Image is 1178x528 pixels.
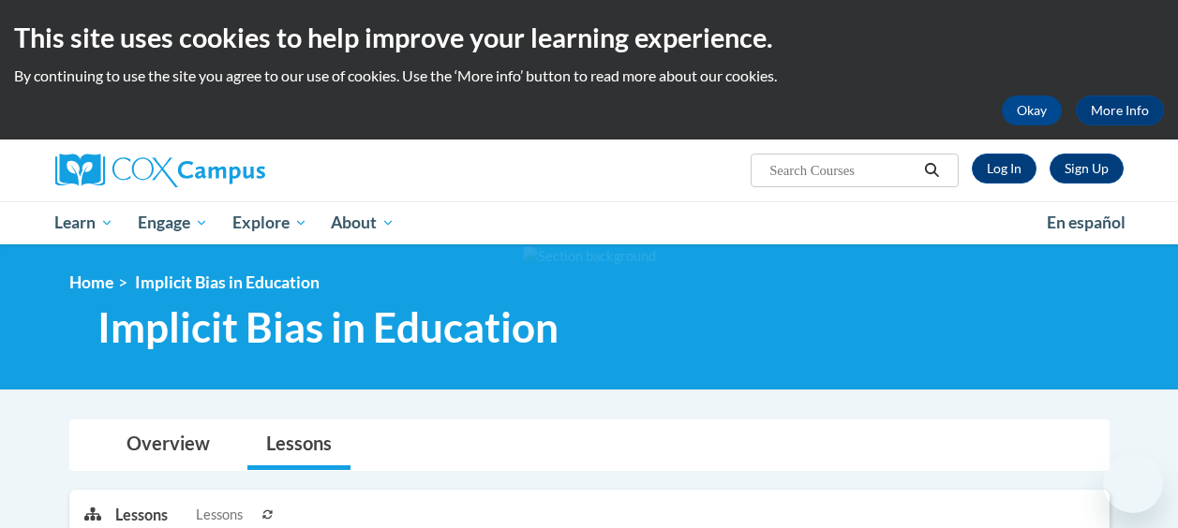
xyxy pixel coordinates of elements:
img: Cox Campus [55,154,265,187]
a: Cox Campus [55,154,393,187]
a: Engage [126,201,220,244]
a: Register [1050,154,1124,183]
p: Lessons [115,505,168,525]
h2: This site uses cookies to help improve your learning experience. [14,19,1164,56]
a: More Info [1076,95,1164,125]
a: Log In [972,154,1036,183]
a: Learn [43,201,127,244]
span: Learn [54,212,113,234]
input: Search Courses [768,159,917,182]
a: About [319,201,407,244]
span: En español [1047,213,1126,232]
span: Explore [232,212,307,234]
span: Engage [138,212,208,234]
span: About [331,212,395,234]
a: Home [69,272,113,292]
span: Implicit Bias in Education [135,272,320,292]
a: Explore [220,201,320,244]
a: Lessons [247,420,350,470]
div: Main menu [41,201,1138,244]
button: Okay [1002,95,1062,125]
iframe: Button to launch messaging window [1103,453,1163,513]
a: En español [1035,203,1138,242]
img: Section background [523,246,656,267]
button: Search [917,159,946,182]
p: By continuing to use the site you agree to our use of cookies. Use the ‘More info’ button to read... [14,66,1164,86]
a: Overview [108,420,229,470]
span: Lessons [196,505,243,525]
span: Implicit Bias in Education [97,302,559,352]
